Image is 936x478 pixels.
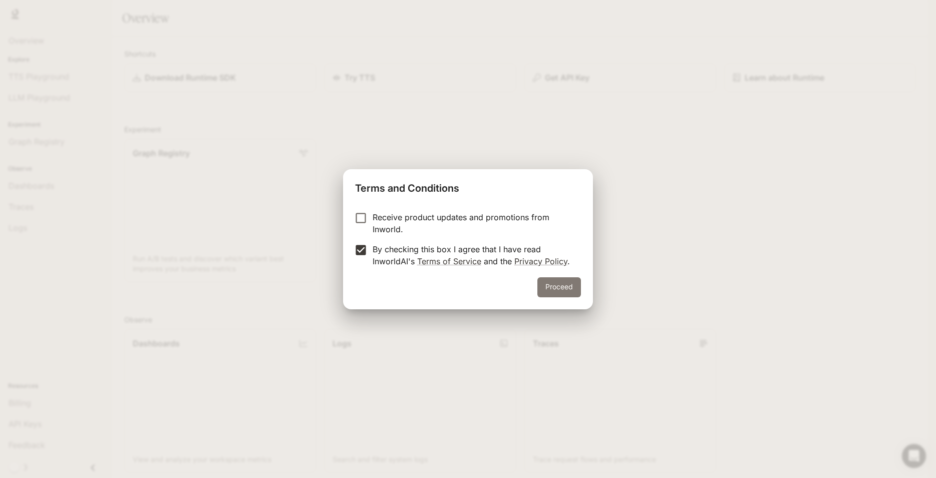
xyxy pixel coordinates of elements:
button: Proceed [537,277,581,297]
p: Receive product updates and promotions from Inworld. [373,211,573,235]
p: By checking this box I agree that I have read InworldAI's and the . [373,243,573,267]
a: Terms of Service [417,256,481,266]
a: Privacy Policy [514,256,567,266]
h2: Terms and Conditions [343,169,592,203]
